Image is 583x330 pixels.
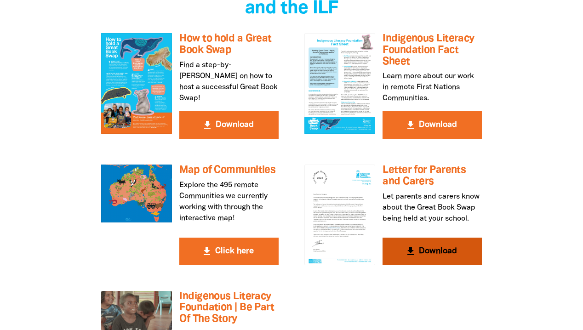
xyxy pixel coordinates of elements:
button: get_app Click here [179,238,279,265]
i: get_app [405,119,416,131]
h3: Indigenous Literacy Foundation Fact Sheet [383,33,482,67]
button: get_app Download [179,111,279,139]
i: get_app [202,119,213,131]
i: get_app [405,246,416,257]
button: get_app Download [383,111,482,139]
h3: How to hold a Great Book Swap [179,33,279,56]
button: get_app Download [383,238,482,265]
h3: Indigenous Literacy Foundation | Be Part Of The Story [179,291,279,325]
i: get_app [201,246,212,257]
h3: Letter for Parents and Carers [383,165,482,187]
h3: Map of Communities [179,165,279,176]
